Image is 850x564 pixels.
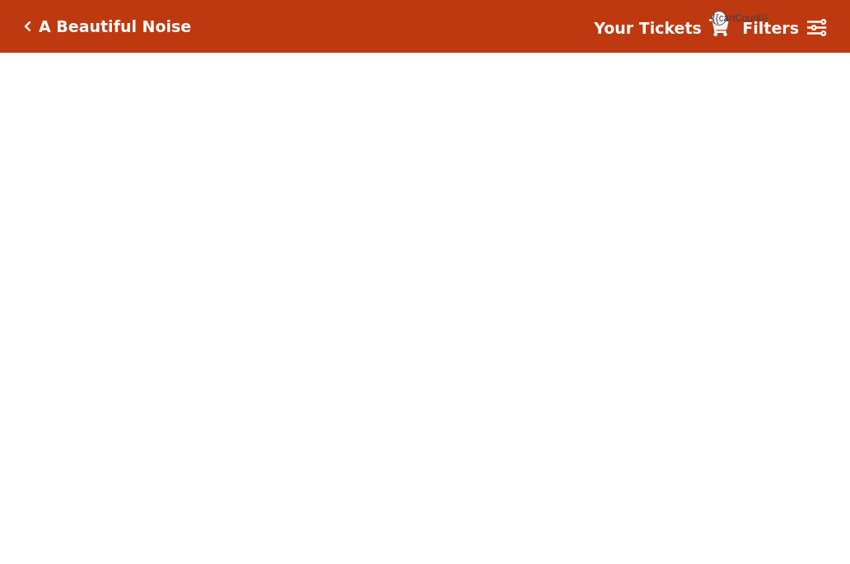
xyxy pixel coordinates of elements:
[39,17,191,36] h5: A Beautiful Noise
[594,19,702,37] strong: Your Tickets
[742,19,799,37] strong: Filters
[594,16,729,40] a: Your Tickets {{cartCount}}
[24,21,31,32] a: Click here to go back to filters
[712,11,726,26] span: {{cartCount}}
[742,16,826,40] a: Filters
